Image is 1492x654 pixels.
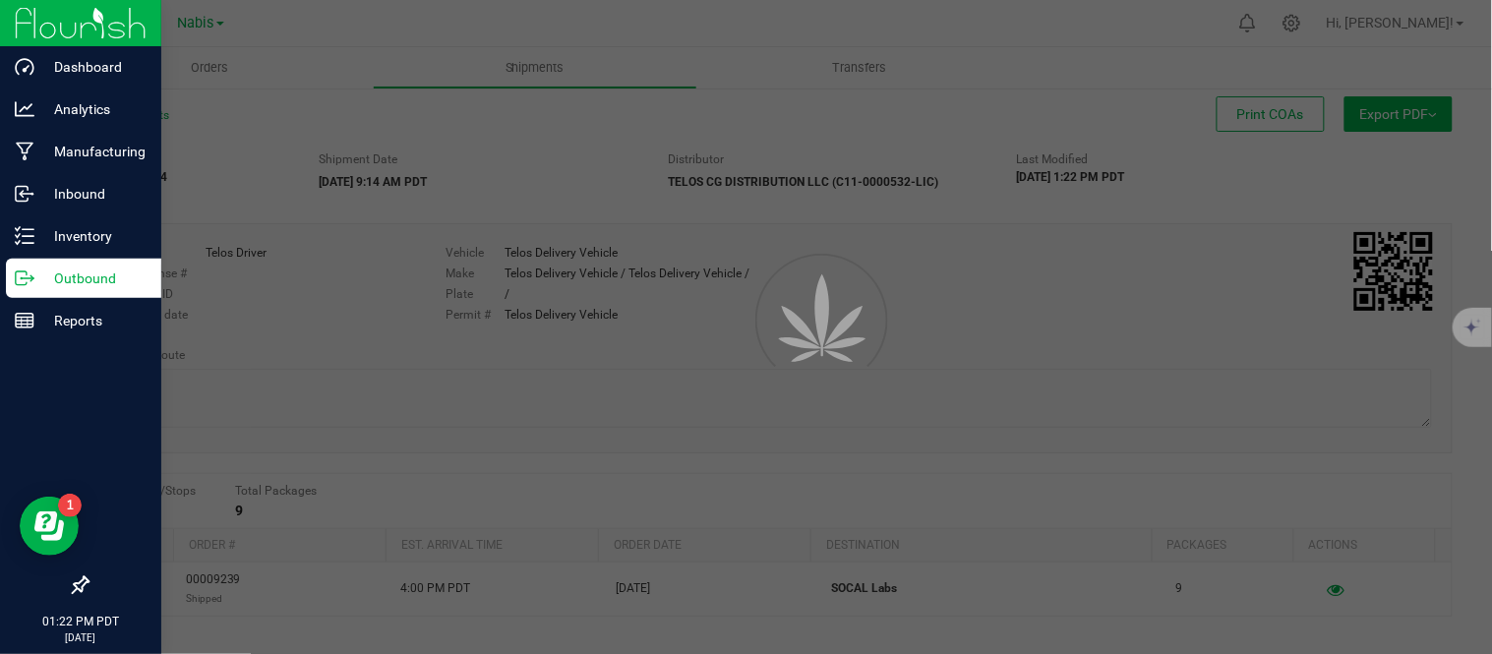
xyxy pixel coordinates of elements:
inline-svg: Inbound [15,184,34,204]
inline-svg: Inventory [15,226,34,246]
iframe: Resource center unread badge [58,494,82,517]
inline-svg: Analytics [15,99,34,119]
inline-svg: Reports [15,311,34,330]
p: [DATE] [9,630,152,645]
iframe: Resource center [20,497,79,556]
p: Reports [34,309,152,332]
inline-svg: Dashboard [15,57,34,77]
p: Inbound [34,182,152,206]
inline-svg: Manufacturing [15,142,34,161]
p: Dashboard [34,55,152,79]
p: 01:22 PM PDT [9,613,152,630]
p: Outbound [34,267,152,290]
inline-svg: Outbound [15,268,34,288]
p: Inventory [34,224,152,248]
p: Analytics [34,97,152,121]
p: Manufacturing [34,140,152,163]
